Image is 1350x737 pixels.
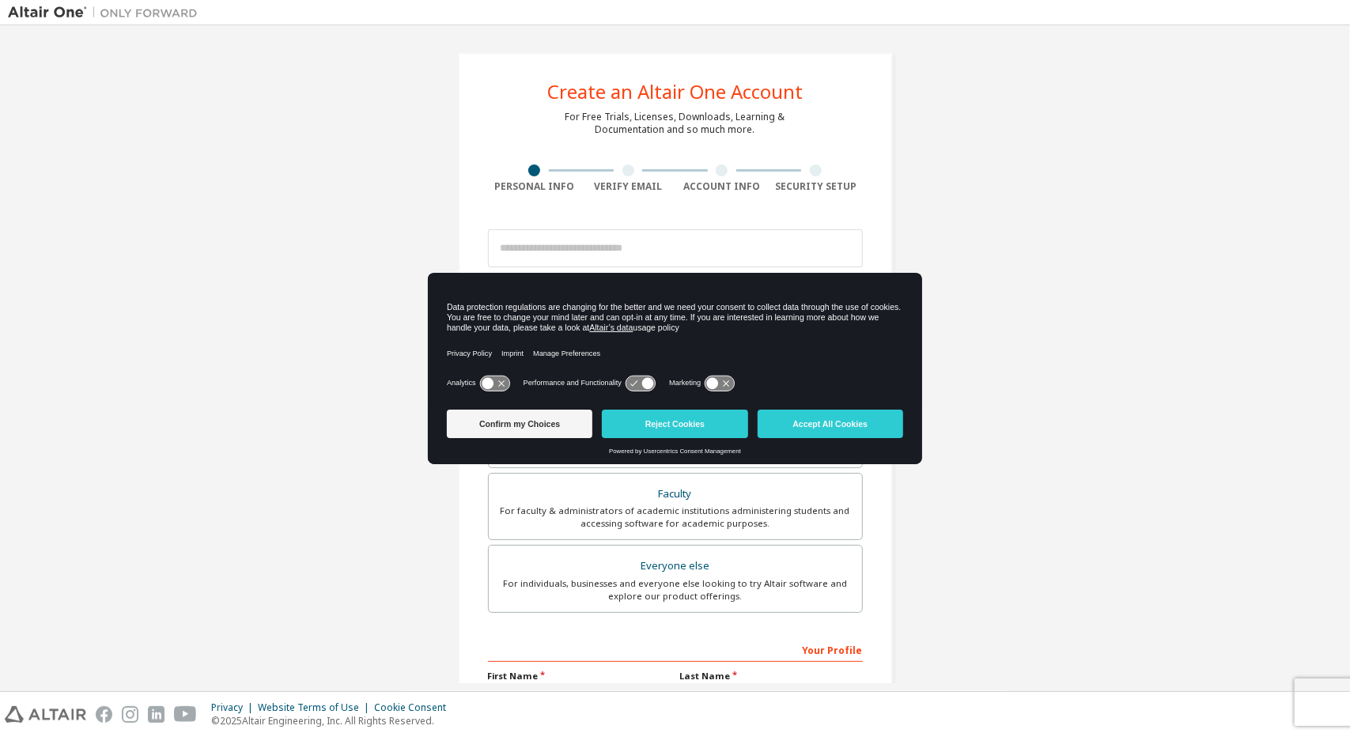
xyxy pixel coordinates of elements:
[211,714,456,728] p: © 2025 Altair Engineering, Inc. All Rights Reserved.
[488,637,863,662] div: Your Profile
[769,180,863,193] div: Security Setup
[122,706,138,723] img: instagram.svg
[96,706,112,723] img: facebook.svg
[498,483,853,505] div: Faculty
[211,701,258,714] div: Privacy
[680,670,863,682] label: Last Name
[488,180,582,193] div: Personal Info
[174,706,197,723] img: youtube.svg
[498,505,853,530] div: For faculty & administrators of academic institutions administering students and accessing softwa...
[5,706,86,723] img: altair_logo.svg
[498,555,853,577] div: Everyone else
[488,670,671,682] label: First Name
[675,180,770,193] div: Account Info
[148,706,164,723] img: linkedin.svg
[565,111,785,136] div: For Free Trials, Licenses, Downloads, Learning & Documentation and so much more.
[374,701,456,714] div: Cookie Consent
[547,82,803,101] div: Create an Altair One Account
[581,180,675,193] div: Verify Email
[8,5,206,21] img: Altair One
[258,701,374,714] div: Website Terms of Use
[498,577,853,603] div: For individuals, businesses and everyone else looking to try Altair software and explore our prod...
